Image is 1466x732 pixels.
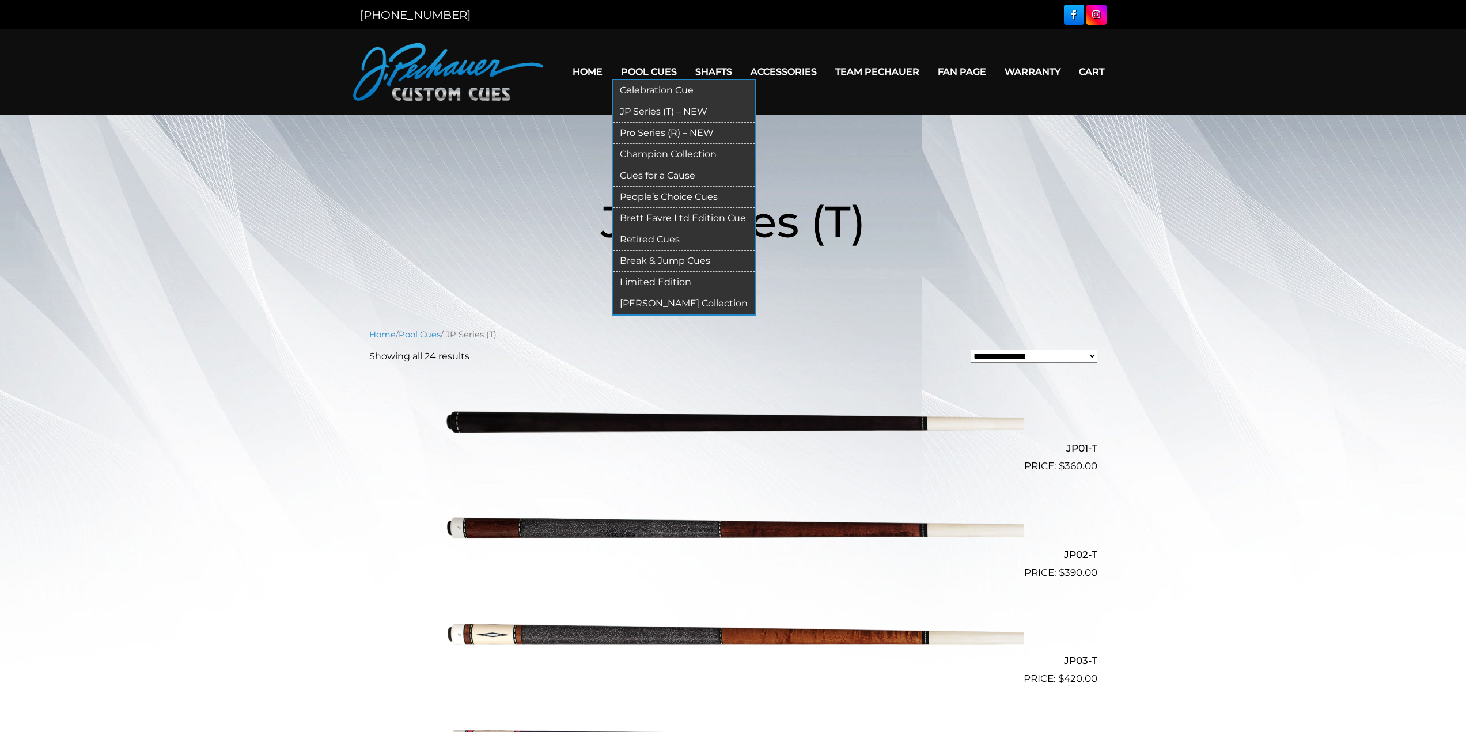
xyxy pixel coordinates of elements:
[995,57,1070,86] a: Warranty
[613,251,755,272] a: Break & Jump Cues
[442,585,1024,682] img: JP03-T
[1059,567,1097,578] bdi: 390.00
[369,438,1097,459] h2: JP01-T
[399,329,441,340] a: Pool Cues
[613,123,755,144] a: Pro Series (R) – NEW
[1058,673,1097,684] bdi: 420.00
[613,229,755,251] a: Retired Cues
[613,165,755,187] a: Cues for a Cause
[1058,673,1064,684] span: $
[369,329,396,340] a: Home
[442,373,1024,469] img: JP01-T
[929,57,995,86] a: Fan Page
[612,57,686,86] a: Pool Cues
[563,57,612,86] a: Home
[741,57,826,86] a: Accessories
[613,101,755,123] a: JP Series (T) – NEW
[369,373,1097,474] a: JP01-T $360.00
[1059,460,1065,472] span: $
[613,144,755,165] a: Champion Collection
[971,350,1097,363] select: Shop order
[826,57,929,86] a: Team Pechauer
[613,272,755,293] a: Limited Edition
[360,8,471,22] a: [PHONE_NUMBER]
[369,650,1097,672] h2: JP03-T
[1059,460,1097,472] bdi: 360.00
[369,479,1097,580] a: JP02-T $390.00
[613,293,755,314] a: [PERSON_NAME] Collection
[369,328,1097,341] nav: Breadcrumb
[369,350,469,363] p: Showing all 24 results
[442,479,1024,575] img: JP02-T
[601,195,866,248] span: JP Series (T)
[369,585,1097,687] a: JP03-T $420.00
[613,187,755,208] a: People’s Choice Cues
[613,80,755,101] a: Celebration Cue
[369,544,1097,565] h2: JP02-T
[1059,567,1065,578] span: $
[353,43,543,101] img: Pechauer Custom Cues
[1070,57,1113,86] a: Cart
[613,208,755,229] a: Brett Favre Ltd Edition Cue
[686,57,741,86] a: Shafts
